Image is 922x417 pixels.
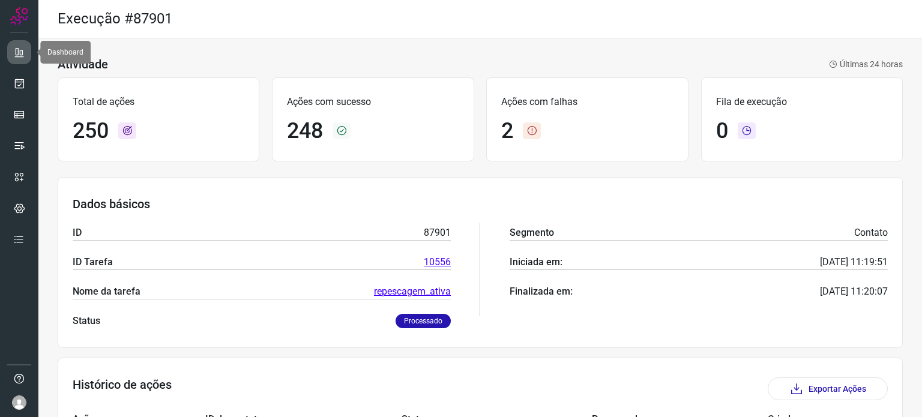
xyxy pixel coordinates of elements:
p: Ações com falhas [501,95,673,109]
img: avatar-user-boy.jpg [12,395,26,410]
p: ID Tarefa [73,255,113,269]
p: ID [73,226,82,240]
p: Finalizada em: [510,284,573,299]
p: Fila de execução [716,95,888,109]
p: Status [73,314,100,328]
button: Exportar Ações [768,377,888,400]
p: [DATE] 11:19:51 [820,255,888,269]
p: Iniciada em: [510,255,562,269]
p: Segmento [510,226,554,240]
p: Total de ações [73,95,244,109]
a: 10556 [424,255,451,269]
h2: Execução #87901 [58,10,172,28]
h3: Histórico de ações [73,377,172,400]
h3: Dados básicos [73,197,888,211]
img: Logo [10,7,28,25]
span: Dashboard [47,48,83,56]
p: 87901 [424,226,451,240]
p: Processado [396,314,451,328]
h1: 248 [287,118,323,144]
h3: Atividade [58,57,108,71]
p: Contato [854,226,888,240]
a: repescagem_ativa [374,284,451,299]
p: Últimas 24 horas [829,58,903,71]
p: Nome da tarefa [73,284,140,299]
p: Ações com sucesso [287,95,459,109]
p: [DATE] 11:20:07 [820,284,888,299]
h1: 250 [73,118,109,144]
h1: 2 [501,118,513,144]
h1: 0 [716,118,728,144]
